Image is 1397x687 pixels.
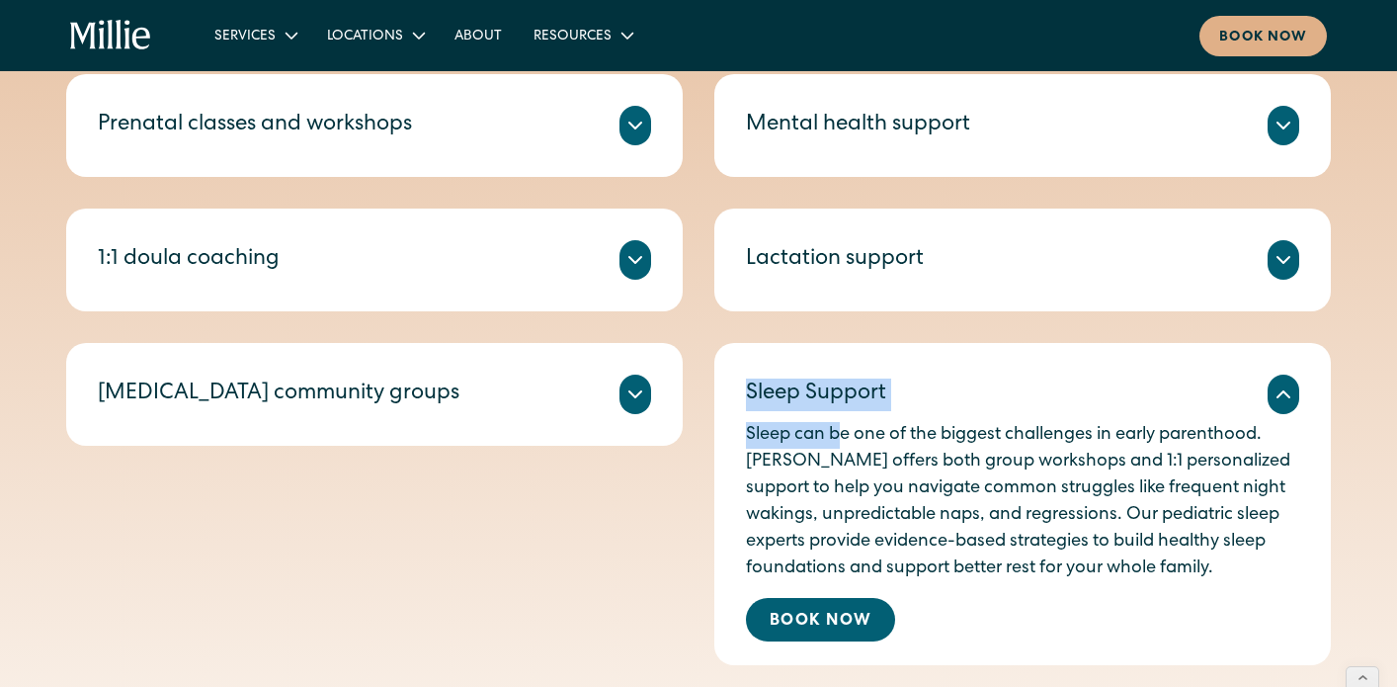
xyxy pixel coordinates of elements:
div: Prenatal classes and workshops [98,110,412,142]
a: About [439,19,518,51]
div: Book now [1219,28,1307,48]
a: Book Now [746,598,895,642]
div: Locations [311,19,439,51]
div: Locations [327,27,403,47]
a: Book now [1199,16,1327,56]
div: Services [199,19,311,51]
p: Sleep can be one of the biggest challenges in early parenthood. [PERSON_NAME] offers both group w... [746,422,1299,582]
div: Resources [518,19,647,51]
div: Lactation support [746,244,924,277]
div: Sleep Support [746,379,886,411]
a: home [70,20,152,51]
div: Resources [534,27,612,47]
div: Mental health support [746,110,970,142]
div: Services [214,27,276,47]
div: [MEDICAL_DATA] community groups [98,379,459,411]
div: 1:1 doula coaching [98,244,280,277]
